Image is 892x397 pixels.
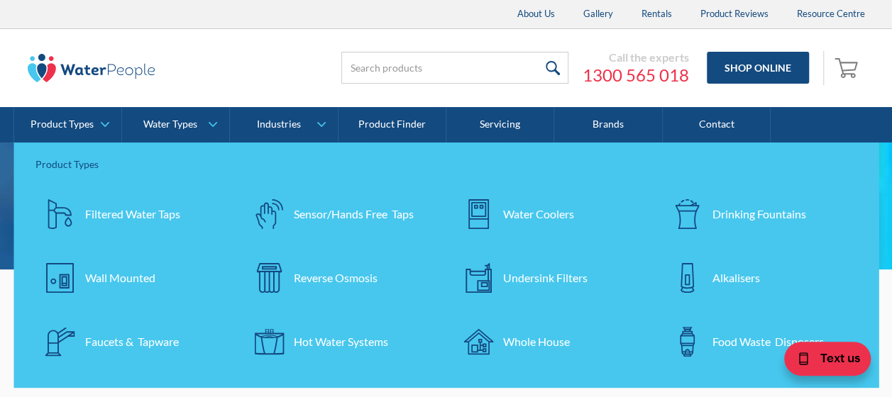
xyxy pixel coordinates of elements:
div: Reverse Osmosis [294,269,378,286]
a: Reverse Osmosis [244,253,439,303]
div: Water Coolers [503,206,574,223]
a: Undersink Filters [453,253,649,303]
a: Filtered Water Taps [35,189,231,239]
a: Product Finder [338,107,446,142]
img: shopping cart [835,56,861,79]
nav: Product Types [14,142,879,388]
div: Alkalisers [712,269,760,286]
div: Product Types [35,157,858,172]
a: Contact [663,107,771,142]
a: Water Types [122,107,229,142]
div: Filtered Water Taps [85,206,180,223]
div: Hot Water Systems [294,333,388,350]
a: Brands [554,107,662,142]
img: The Water People [28,54,155,82]
div: Water Types [143,118,197,130]
div: Call the experts [583,50,689,65]
a: Faucets & Tapware [35,317,231,367]
a: Whole House [453,317,649,367]
a: Food Waste Disposers [663,317,858,367]
div: Product Types [31,118,94,130]
div: Whole House [503,333,570,350]
div: Undersink Filters [503,269,588,286]
a: Industries [230,107,337,142]
a: 1300 565 018 [583,65,689,86]
a: Servicing [446,107,554,142]
a: Sensor/Hands Free Taps [244,189,439,239]
a: Shop Online [707,52,809,84]
a: Product Types [14,107,121,142]
input: Search products [341,52,568,84]
iframe: podium webchat widget bubble [750,326,892,397]
a: Drinking Fountains [663,189,858,239]
a: Water Coolers [453,189,649,239]
div: Industries [256,118,300,130]
a: Open empty cart [831,51,865,85]
a: Hot Water Systems [244,317,439,367]
div: Faucets & Tapware [85,333,179,350]
a: Alkalisers [663,253,858,303]
div: Drinking Fountains [712,206,806,223]
div: Sensor/Hands Free Taps [294,206,414,223]
div: Food Waste Disposers [712,333,824,350]
div: Wall Mounted [85,269,155,286]
a: Wall Mounted [35,253,231,303]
